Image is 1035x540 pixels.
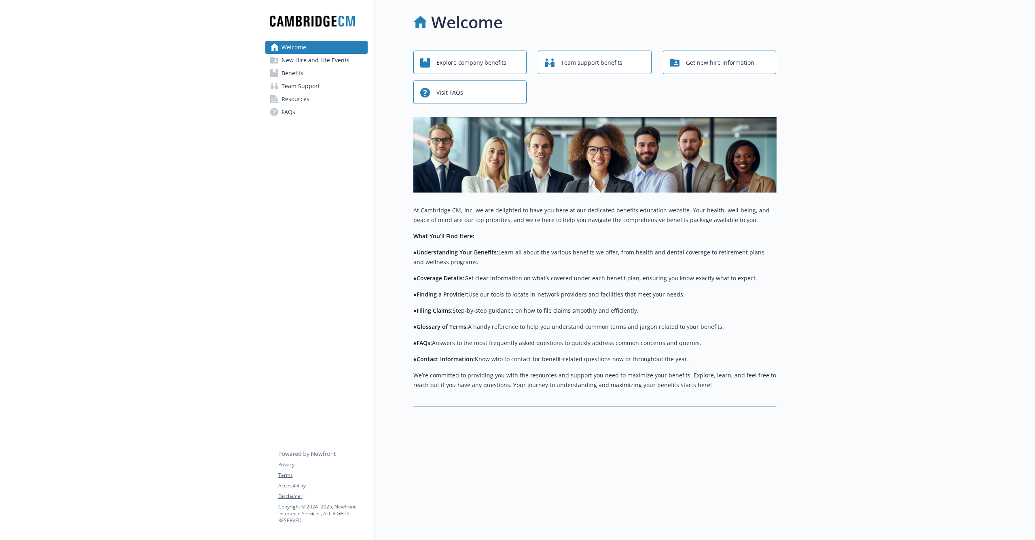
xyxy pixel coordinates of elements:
span: Explore company benefits [436,55,506,70]
a: Welcome [265,41,368,54]
p: ● Use our tools to locate in-network providers and facilities that meet your needs. [413,290,777,299]
button: Visit FAQs [413,80,527,104]
button: Team support benefits [538,51,652,74]
a: Benefits [265,67,368,80]
p: We’re committed to providing you with the resources and support you need to maximize your benefit... [413,371,777,390]
p: ● A handy reference to help you understand common terms and jargon related to your benefits. [413,322,777,332]
a: Resources [265,93,368,106]
button: Explore company benefits [413,51,527,74]
img: overview page banner [413,117,777,193]
a: Terms [278,472,367,479]
strong: Glossary of Terms: [417,323,468,330]
span: FAQs [282,106,295,119]
span: Team support benefits [561,55,622,70]
span: Benefits [282,67,303,80]
p: Copyright © 2024 - 2025 , Newfront Insurance Services, ALL RIGHTS RESERVED [278,503,367,524]
button: Get new hire information [663,51,777,74]
span: Resources [282,93,309,106]
strong: FAQs: [417,339,432,347]
strong: Finding a Provider: [417,290,468,298]
span: Get new hire information [686,55,754,70]
a: Privacy [278,461,367,468]
a: Disclaimer [278,493,367,500]
span: New Hire and Life Events [282,54,349,67]
strong: What You’ll Find Here: [413,232,474,240]
span: Welcome [282,41,306,54]
p: ● Answers to the most frequently asked questions to quickly address common concerns and queries. [413,338,777,348]
strong: Contact Information: [417,355,475,363]
h1: Welcome [431,10,503,34]
span: Team Support [282,80,320,93]
p: ● Get clear information on what’s covered under each benefit plan, ensuring you know exactly what... [413,273,777,283]
a: Team Support [265,80,368,93]
strong: Filing Claims: [417,307,453,314]
p: ● Learn all about the various benefits we offer, from health and dental coverage to retirement pl... [413,248,777,267]
strong: Coverage Details: [417,274,464,282]
a: New Hire and Life Events [265,54,368,67]
span: Visit FAQs [436,85,463,100]
a: FAQs [265,106,368,119]
p: ● Step-by-step guidance on how to file claims smoothly and efficiently. [413,306,777,316]
p: At Cambridge CM, Inc. we are delighted to have you here at our dedicated benefits education websi... [413,205,777,225]
p: ● Know who to contact for benefit-related questions now or throughout the year. [413,354,777,364]
strong: Understanding Your Benefits: [417,248,498,256]
a: Accessibility [278,482,367,489]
